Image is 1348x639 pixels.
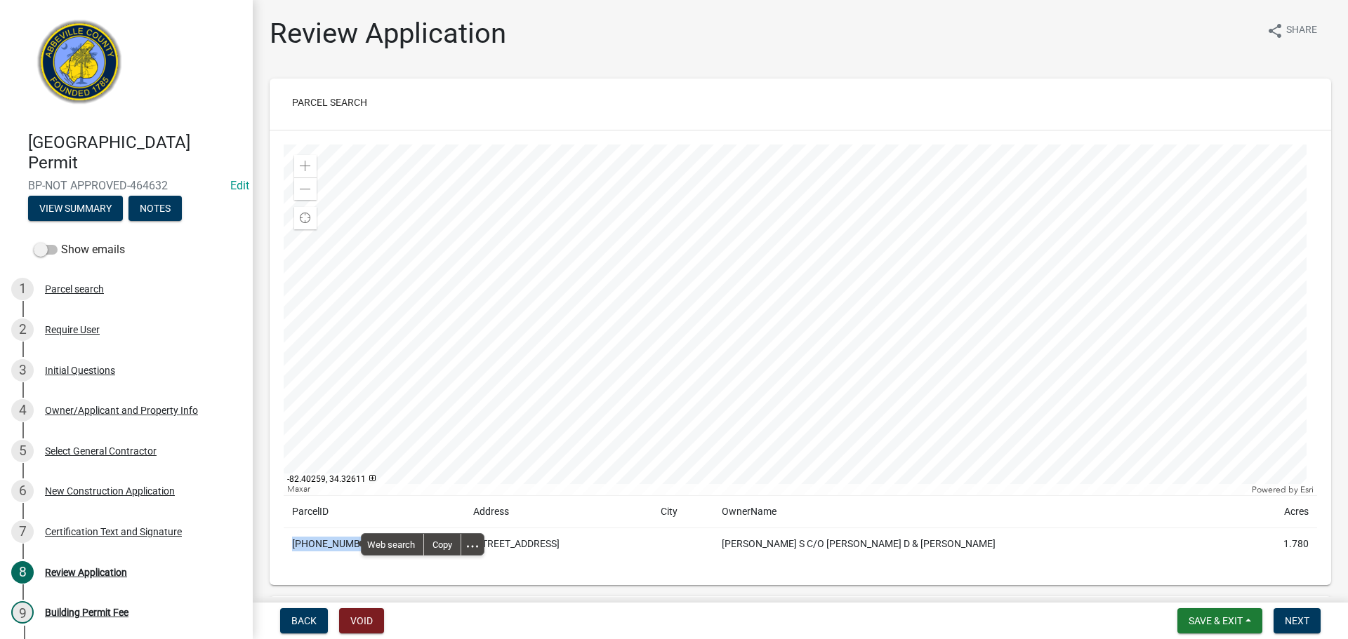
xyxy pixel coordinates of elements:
button: Void [339,608,384,633]
td: ParcelID [284,496,465,528]
img: Abbeville County, South Carolina [28,15,131,118]
span: Share [1286,22,1317,39]
div: New Construction Application [45,486,175,496]
wm-modal-confirm: Edit Application Number [230,179,249,192]
button: shareShare [1255,17,1328,44]
div: 5 [11,440,34,462]
button: View Summary [28,196,123,221]
button: Back [280,608,328,633]
span: Save & Exit [1189,615,1243,626]
div: 2 [11,318,34,341]
div: Require User [45,325,100,335]
button: Notes [128,196,182,221]
div: Zoom in [294,155,317,177]
td: Address [465,496,652,528]
td: [STREET_ADDRESS] [465,528,652,560]
span: BP-NOT APPROVED-464632 [28,179,225,192]
wm-modal-confirm: Summary [28,203,123,215]
span: Next [1285,615,1309,626]
div: 6 [11,480,34,502]
span: Back [291,615,317,626]
div: Powered by [1248,484,1317,495]
td: 1.780 [1241,528,1317,560]
div: Select General Contractor [45,446,157,456]
div: 4 [11,399,34,422]
h1: Review Application [270,17,506,51]
label: Show emails [34,241,125,258]
td: OwnerName [713,496,1241,528]
a: Esri [1300,485,1314,495]
div: Find my location [294,207,317,229]
i: share [1267,22,1283,39]
a: Edit [230,179,249,192]
div: Certification Text and Signature [45,527,182,537]
wm-modal-confirm: Notes [128,203,182,215]
div: Copy [424,534,461,555]
div: Maxar [284,484,1248,495]
div: Owner/Applicant and Property Info [45,405,198,415]
button: Next [1274,608,1321,633]
div: 1 [11,278,34,300]
button: Parcel search [281,90,378,115]
div: Zoom out [294,177,317,200]
td: Acres [1241,496,1317,528]
td: [PERSON_NAME] S C/O [PERSON_NAME] D & [PERSON_NAME] [713,528,1241,560]
td: [PHONE_NUMBER] [284,528,465,560]
div: Initial Questions [45,365,115,375]
div: Parcel search [45,284,104,294]
div: Review Application [45,567,127,577]
div: 9 [11,601,34,624]
div: 3 [11,359,34,382]
div: 7 [11,520,34,543]
span: Web search [362,534,423,555]
div: Building Permit Fee [45,607,128,617]
div: 8 [11,561,34,584]
h4: [GEOGRAPHIC_DATA] Permit [28,133,242,173]
td: City [652,496,713,528]
button: Save & Exit [1177,608,1262,633]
